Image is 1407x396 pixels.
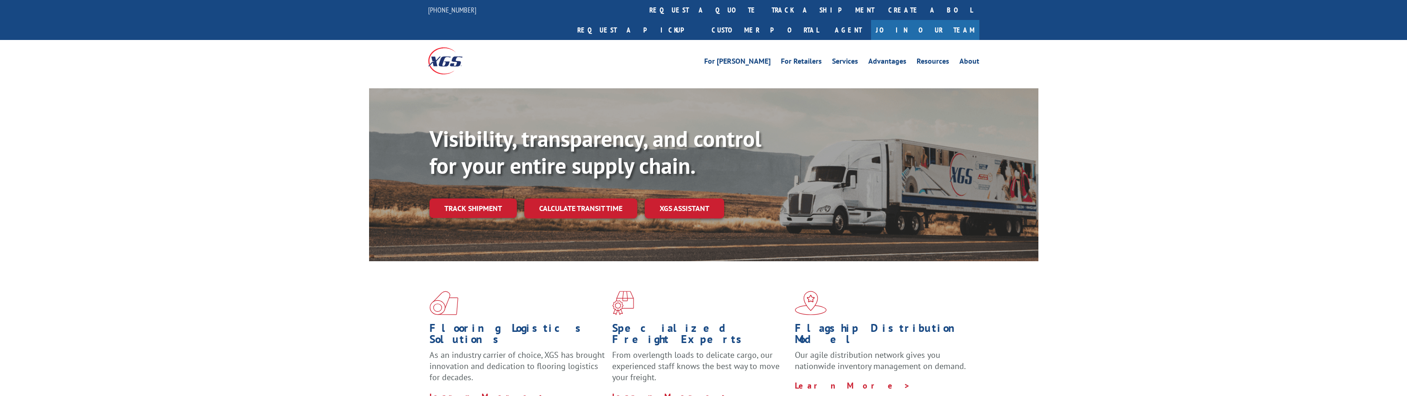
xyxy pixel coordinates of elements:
a: For Retailers [781,58,822,68]
h1: Specialized Freight Experts [612,323,788,350]
a: Join Our Team [871,20,979,40]
a: Advantages [868,58,906,68]
h1: Flagship Distribution Model [795,323,971,350]
a: Learn More > [795,380,911,391]
span: Our agile distribution network gives you nationwide inventory management on demand. [795,350,966,371]
img: xgs-icon-focused-on-flooring-red [612,291,634,315]
a: For [PERSON_NAME] [704,58,771,68]
a: Customer Portal [705,20,826,40]
img: xgs-icon-total-supply-chain-intelligence-red [429,291,458,315]
img: xgs-icon-flagship-distribution-model-red [795,291,827,315]
a: Services [832,58,858,68]
p: From overlength loads to delicate cargo, our experienced staff knows the best way to move your fr... [612,350,788,391]
b: Visibility, transparency, and control for your entire supply chain. [429,124,761,180]
a: Resources [917,58,949,68]
span: As an industry carrier of choice, XGS has brought innovation and dedication to flooring logistics... [429,350,605,383]
a: [PHONE_NUMBER] [428,5,476,14]
a: XGS ASSISTANT [645,198,724,218]
a: Calculate transit time [524,198,637,218]
h1: Flooring Logistics Solutions [429,323,605,350]
a: Request a pickup [570,20,705,40]
a: Track shipment [429,198,517,218]
a: About [959,58,979,68]
a: Agent [826,20,871,40]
